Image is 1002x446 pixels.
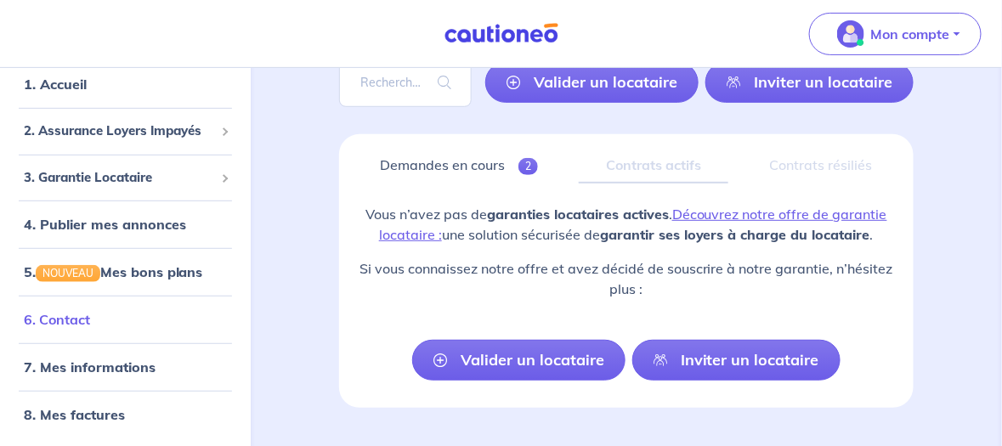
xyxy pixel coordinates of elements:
div: 2. Assurance Loyers Impayés [7,115,244,148]
span: search [417,59,472,106]
div: 5.NOUVEAUMes bons plans [7,255,244,289]
div: 8. Mes factures [7,398,244,432]
p: Si vous connaissez notre offre et avez décidé de souscrire à notre garantie, n’hésitez plus : [353,258,900,299]
div: 1. Accueil [7,67,244,101]
strong: garanties locataires actives [487,206,669,223]
span: 2. Assurance Loyers Impayés [24,121,214,141]
a: 1. Accueil [24,76,87,93]
a: 4. Publier mes annonces [24,216,186,233]
a: Inviter un locataire [705,62,914,103]
a: Valider un locataire [412,340,626,381]
span: 2 [518,158,538,175]
a: 5.NOUVEAUMes bons plans [24,263,203,280]
strong: garantir ses loyers à charge du locataire [600,226,870,243]
p: Mon compte [871,24,950,44]
div: 7. Mes informations [7,350,244,384]
p: Vous n’avez pas de . une solution sécurisée de . [353,204,900,245]
a: Valider un locataire [485,62,699,103]
a: Demandes en cours2 [353,148,565,183]
button: illu_account_valid_menu.svgMon compte [809,13,982,55]
a: 6. Contact [24,311,90,328]
a: 7. Mes informations [24,358,156,375]
div: 6. Contact [7,302,244,336]
div: 3. Garantie Locataire [7,161,244,194]
img: illu_account_valid_menu.svg [837,20,864,48]
div: 4. Publier mes annonces [7,207,244,241]
span: 3. Garantie Locataire [24,167,214,187]
img: Cautioneo [438,23,565,44]
a: Inviter un locataire [632,340,841,381]
input: Rechercher par nom / prénom / mail du locataire [339,58,472,107]
a: 8. Mes factures [24,406,125,423]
